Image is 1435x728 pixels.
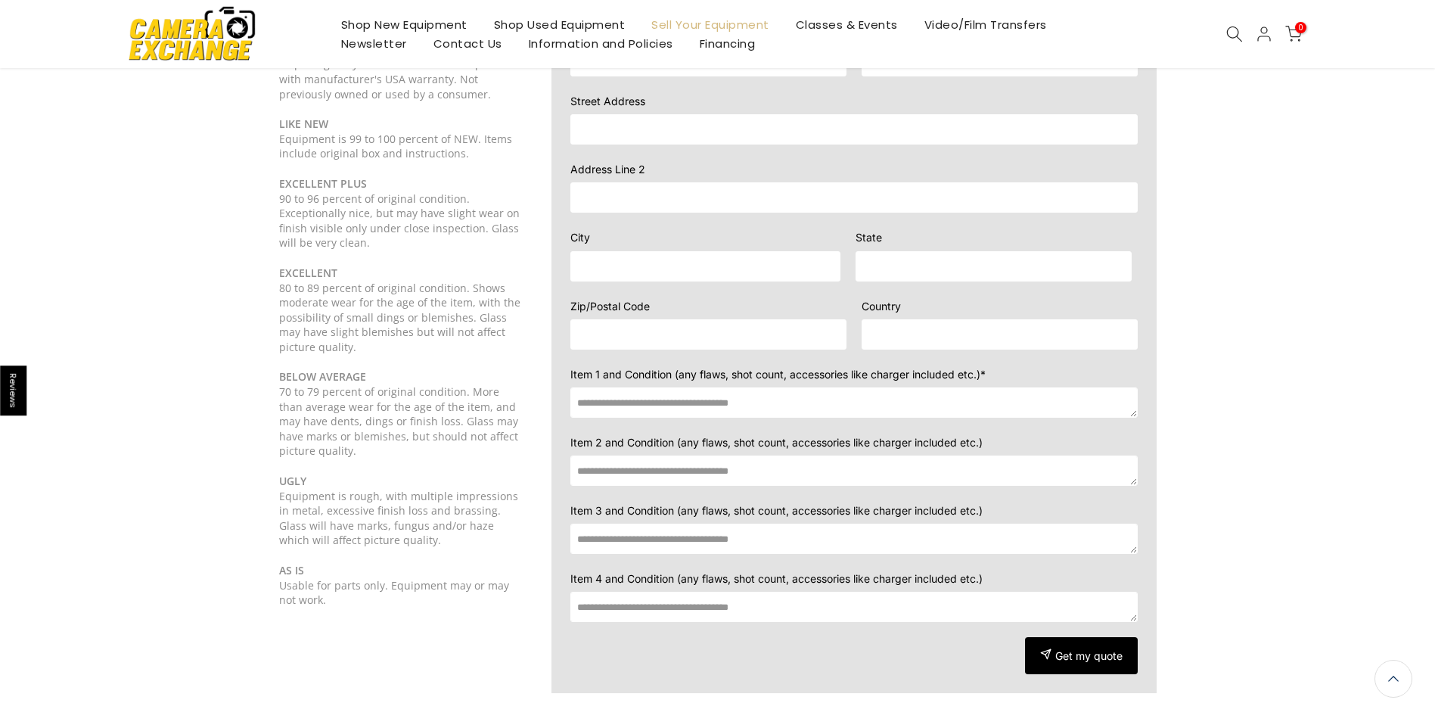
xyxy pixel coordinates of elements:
[570,368,980,381] span: Item 1 and Condition (any flaws, shot count, accessories like charger included etc.)
[420,34,515,53] a: Contact Us
[480,15,638,34] a: Shop Used Equipment
[515,34,686,53] a: Information and Policies
[279,474,306,488] b: UGLY
[570,95,645,107] span: Street Address
[279,266,337,280] b: EXCELLENT
[279,176,367,191] b: EXCELLENT PLUS
[1025,637,1138,674] button: Get my quote
[856,231,882,244] span: State
[570,436,983,449] span: Item 2 and Condition (any flaws, shot count, accessories like charger included etc.)
[570,504,983,517] span: Item 3 and Condition (any flaws, shot count, accessories like charger included etc.)
[279,281,521,355] div: 80 to 89 percent of original condition. Shows moderate wear for the age of the item, with the pos...
[279,578,521,608] div: Usable for parts only. Equipment may or may not work.
[570,572,983,585] span: Item 4 and Condition (any flaws, shot count, accessories like charger included etc.)
[279,369,366,384] b: BELOW AVERAGE
[686,34,769,53] a: Financing
[638,15,783,34] a: Sell Your Equipment
[911,15,1060,34] a: Video/Film Transfers
[279,191,521,250] div: 90 to 96 percent of original condition. Exceptionally nice, but may have slight wear on finish vi...
[1055,649,1123,663] span: Get my quote
[1285,26,1302,42] a: 0
[279,489,521,548] div: Equipment is rough, with multiple impressions in metal, excessive finish loss and brassing. Glass...
[862,300,901,313] span: Country
[1374,660,1412,698] a: Back to the top
[1295,22,1306,33] span: 0
[782,15,911,34] a: Classes & Events
[279,384,521,459] div: 70 to 79 percent of original condition. More than average wear for the age of the item, and may h...
[570,231,590,244] span: City
[328,15,480,34] a: Shop New Equipment
[279,117,328,131] b: LIKE NEW
[570,300,650,313] span: Zip/Postal Code
[570,163,645,176] span: Address Line 2
[279,117,521,161] div: Equipment is 99 to 100 percent of NEW. Items include original box and instructions.
[328,34,420,53] a: Newsletter
[279,563,304,577] b: AS IS
[279,42,521,101] div: As packaged by the manufacturer complete with manufacturer's USA warranty. Not previously owned o...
